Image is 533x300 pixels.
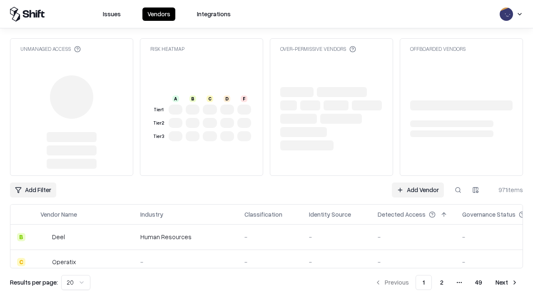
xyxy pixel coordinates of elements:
div: Risk Heatmap [150,45,184,52]
div: - [140,257,231,266]
div: B [189,95,196,102]
div: Operatix [52,257,76,266]
div: Tier 1 [152,106,165,113]
button: Vendors [142,7,175,21]
button: Next [491,275,523,290]
div: Identity Source [309,210,351,219]
div: B [17,233,25,241]
div: A [172,95,179,102]
div: - [309,257,364,266]
p: Results per page: [10,278,58,287]
div: D [224,95,230,102]
div: Classification [244,210,282,219]
button: 1 [416,275,432,290]
div: Unmanaged Access [20,45,81,52]
img: Operatix [40,258,49,266]
div: Offboarded Vendors [410,45,466,52]
div: C [207,95,213,102]
nav: pagination [370,275,523,290]
div: Deel [52,232,65,241]
div: Vendor Name [40,210,77,219]
div: - [244,232,296,241]
div: Tier 3 [152,133,165,140]
button: Issues [98,7,126,21]
button: Integrations [192,7,236,21]
div: F [241,95,247,102]
button: 49 [468,275,489,290]
div: Tier 2 [152,120,165,127]
button: Add Filter [10,182,56,197]
div: 971 items [490,185,523,194]
img: Deel [40,233,49,241]
button: 2 [433,275,450,290]
div: C [17,258,25,266]
a: Add Vendor [392,182,444,197]
div: Over-Permissive Vendors [280,45,356,52]
div: - [309,232,364,241]
div: - [378,257,449,266]
div: Governance Status [462,210,516,219]
div: Human Resources [140,232,231,241]
div: - [244,257,296,266]
div: - [378,232,449,241]
div: Detected Access [378,210,426,219]
div: Industry [140,210,163,219]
